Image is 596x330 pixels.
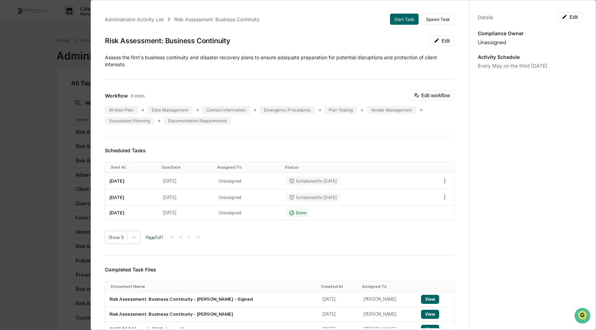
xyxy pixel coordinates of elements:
[159,189,214,206] td: [DATE]
[7,102,13,107] div: 🔎
[318,292,359,307] td: [DATE]
[324,106,357,114] div: Plan Testing
[214,173,282,189] td: Unassigned
[105,117,154,125] div: Succession Planning
[147,106,192,114] div: Data Management
[105,189,159,206] td: [DATE]
[159,206,214,220] td: [DATE]
[193,234,201,240] button: >|
[478,30,582,36] p: Compliance Owner
[105,173,159,189] td: [DATE]
[409,91,454,100] button: Edit workflow
[174,16,260,22] div: Risk Assessment: Business Continuity
[574,307,593,326] iframe: Open customer support
[69,118,84,123] span: Pylon
[119,55,127,64] button: Start new chat
[422,284,451,289] div: Toggle SortBy
[105,292,318,307] td: Risk Assessment: Business Continuity - [PERSON_NAME] - Signed
[359,307,417,322] td: [PERSON_NAME]
[367,106,416,114] div: Vendor Management
[390,14,419,25] button: Start Task
[51,89,56,94] div: 🗄️
[421,310,439,319] button: View
[185,234,192,240] button: >
[18,32,115,39] input: Clear
[105,93,128,99] span: Workflow
[105,267,454,273] h3: Completed Task Files
[478,54,582,60] p: Activity Schedule
[7,15,127,26] p: How can we help?
[105,16,164,22] div: Administrator Activity List
[105,147,454,153] h3: Scheduled Tasks
[159,173,214,189] td: [DATE]
[177,234,184,240] button: <
[105,106,138,114] div: Written Plan
[260,106,315,114] div: Emergency Procedures
[168,234,176,240] button: |<
[4,85,48,98] a: 🖐️Preclearance
[111,165,156,170] div: Toggle SortBy
[48,85,89,98] a: 🗄️Attestations
[105,307,318,322] td: Risk Assessment: Business Continuity - [PERSON_NAME]
[49,118,84,123] a: Powered byPylon
[24,53,114,60] div: Start new chat
[164,117,231,125] div: Documentation Requirements
[105,54,454,68] p: Assess the firm's business continuity and disaster recovery plans to ensure adequate preparation ...
[478,14,493,20] div: Details
[318,307,359,322] td: [DATE]
[14,88,45,95] span: Preclearance
[131,93,145,98] span: 8 steps
[24,60,88,66] div: We're available if you need us!
[217,165,280,170] div: Toggle SortBy
[105,37,230,45] div: Risk Assessment: Business Continuity
[286,193,339,201] div: Scheduled for [DATE]
[105,206,159,220] td: [DATE]
[214,206,282,220] td: Unassigned
[286,209,309,217] div: Done
[162,165,211,170] div: Toggle SortBy
[286,177,339,185] div: Scheduled for [DATE]
[478,39,582,46] div: Unassigned
[14,101,44,108] span: Data Lookup
[7,53,20,66] img: 1746055101610-c473b297-6a78-478c-a979-82029cc54cd1
[4,98,47,111] a: 🔎Data Lookup
[421,295,439,304] button: View
[202,106,250,114] div: Contact Information
[362,284,414,289] div: Toggle SortBy
[421,14,454,25] button: Spawn Task
[146,235,163,240] span: Page 1 of 1
[429,36,454,46] button: Edit
[58,88,86,95] span: Attestations
[7,89,13,94] div: 🖐️
[285,165,411,170] div: Toggle SortBy
[321,284,357,289] div: Toggle SortBy
[478,63,582,69] div: Every May on the third [DATE]
[557,12,582,22] button: Edit
[111,284,315,289] div: Toggle SortBy
[214,189,282,206] td: Unassigned
[359,292,417,307] td: [PERSON_NAME]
